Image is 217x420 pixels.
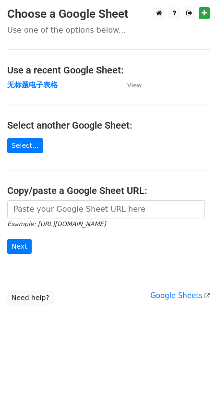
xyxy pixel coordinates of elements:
[7,239,32,254] input: Next
[7,138,43,153] a: Select...
[7,200,205,218] input: Paste your Google Sheet URL here
[7,7,210,21] h3: Choose a Google Sheet
[7,220,106,228] small: Example: [URL][DOMAIN_NAME]
[7,185,210,196] h4: Copy/paste a Google Sheet URL:
[7,64,210,76] h4: Use a recent Google Sheet:
[7,290,54,305] a: Need help?
[7,25,210,35] p: Use one of the options below...
[7,120,210,131] h4: Select another Google Sheet:
[127,82,142,89] small: View
[150,291,210,300] a: Google Sheets
[118,81,142,89] a: View
[7,81,58,89] a: 无标题电子表格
